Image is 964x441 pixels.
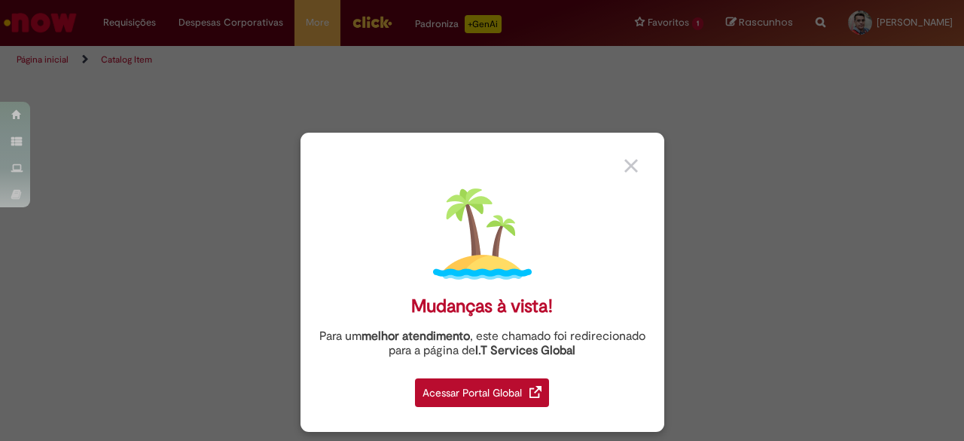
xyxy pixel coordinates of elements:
div: Para um , este chamado foi redirecionado para a página de [312,329,653,358]
div: Acessar Portal Global [415,378,549,407]
div: Mudanças à vista! [411,296,553,317]
strong: melhor atendimento [361,329,470,344]
img: island.png [433,185,532,283]
a: Acessar Portal Global [415,370,549,407]
img: redirect_link.png [529,386,541,398]
a: I.T Services Global [475,335,575,358]
img: close_button_grey.png [624,159,638,173]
